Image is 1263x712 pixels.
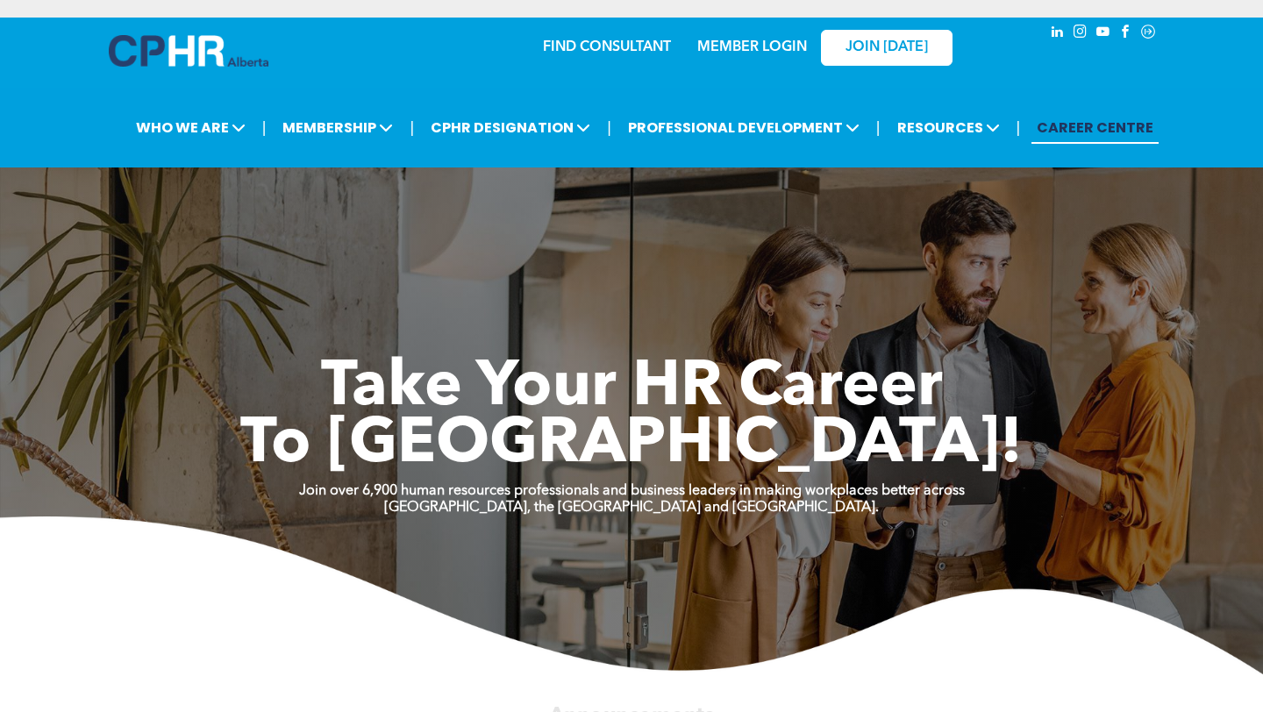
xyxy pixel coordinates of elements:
[1017,110,1021,146] li: |
[425,111,596,144] span: CPHR DESIGNATION
[821,30,953,66] a: JOIN [DATE]
[1047,22,1067,46] a: linkedin
[109,35,268,67] img: A blue and white logo for cp alberta
[607,110,611,146] li: |
[846,39,928,56] span: JOIN [DATE]
[262,110,267,146] li: |
[1070,22,1089,46] a: instagram
[1093,22,1112,46] a: youtube
[892,111,1005,144] span: RESOURCES
[543,40,671,54] a: FIND CONSULTANT
[623,111,865,144] span: PROFESSIONAL DEVELOPMENT
[299,484,965,498] strong: Join over 6,900 human resources professionals and business leaders in making workplaces better ac...
[384,501,879,515] strong: [GEOGRAPHIC_DATA], the [GEOGRAPHIC_DATA] and [GEOGRAPHIC_DATA].
[410,110,414,146] li: |
[321,357,943,420] span: Take Your HR Career
[1031,111,1159,144] a: CAREER CENTRE
[240,414,1023,477] span: To [GEOGRAPHIC_DATA]!
[876,110,881,146] li: |
[1116,22,1135,46] a: facebook
[1138,22,1158,46] a: Social network
[277,111,398,144] span: MEMBERSHIP
[131,111,251,144] span: WHO WE ARE
[697,40,807,54] a: MEMBER LOGIN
